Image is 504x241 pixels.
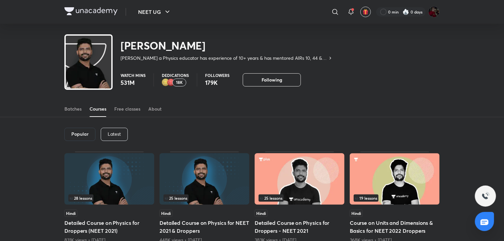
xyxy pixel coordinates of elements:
div: About [148,106,162,112]
h5: Detailed Course on Physics for Droppers - NEET 2021 [255,219,344,235]
p: 18K [176,80,183,85]
span: Hindi [255,210,268,217]
div: left [68,194,150,202]
span: Hindi [160,210,172,217]
div: infosection [68,194,150,202]
img: class [66,37,111,103]
img: educator badge2 [162,79,170,86]
div: left [163,194,245,202]
div: left [354,194,436,202]
h6: Popular [71,131,89,137]
img: Thumbnail [350,153,440,205]
p: 179K [205,79,230,86]
p: Dedications [162,73,189,77]
img: Thumbnail [64,153,154,205]
h5: Detailed Course on Physics for Droppers (NEET 2021) [64,219,154,235]
button: NEET UG [134,5,175,18]
div: infosection [259,194,341,202]
span: 25 lessons [260,196,282,200]
span: 28 lessons [70,196,92,200]
span: Following [262,77,282,83]
a: Batches [64,101,82,117]
a: About [148,101,162,117]
p: Followers [205,73,230,77]
img: ttu [482,192,489,200]
span: 19 lessons [355,196,377,200]
div: Courses [90,106,106,112]
p: Watch mins [121,73,146,77]
a: Free classes [114,101,140,117]
h5: Course on Units and Dimensions & Basics for NEET 2022 Droppers [350,219,440,235]
img: avatar [363,9,369,15]
span: Hindi [350,210,363,217]
div: left [259,194,341,202]
span: 25 lessons [165,196,187,200]
div: infosection [163,194,245,202]
div: infosection [354,194,436,202]
p: Latest [108,131,121,137]
h5: Detailed Course on Physics for NEET 2021 & Droppers [160,219,249,235]
div: Batches [64,106,82,112]
p: 531M [121,79,146,86]
div: infocontainer [259,194,341,202]
img: Thumbnail [255,153,344,205]
h2: [PERSON_NAME] [121,39,333,52]
div: infocontainer [354,194,436,202]
img: Thumbnail [160,153,249,205]
a: Courses [90,101,106,117]
span: Hindi [64,210,77,217]
img: 🥰kashish🥰 Johari [428,6,440,17]
div: infocontainer [68,194,150,202]
button: Following [243,73,301,86]
button: avatar [360,7,371,17]
div: Free classes [114,106,140,112]
img: Company Logo [64,7,118,15]
img: streak [403,9,409,15]
a: Company Logo [64,7,118,17]
p: [PERSON_NAME] a Physics educator has experience of 10+ years & has mentored AIRs 10, 44 & many mo... [121,55,328,61]
div: infocontainer [163,194,245,202]
img: educator badge1 [167,79,175,86]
